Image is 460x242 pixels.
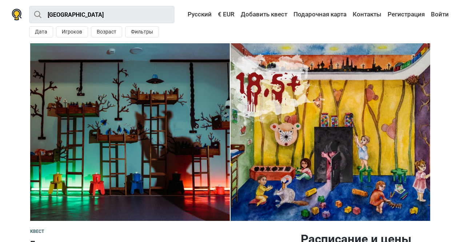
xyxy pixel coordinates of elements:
[181,8,213,21] a: Русский
[30,229,44,234] span: Квест
[292,8,348,21] a: Подарочная карта
[30,43,230,221] img: Голос из темноты photo 1
[56,26,88,37] button: Игроков
[351,8,383,21] a: Контакты
[216,8,236,21] a: € EUR
[386,8,427,21] a: Регистрация
[429,8,449,21] a: Войти
[29,6,175,23] input: Попробуйте “Лондон”
[29,26,53,37] button: Дата
[125,26,159,37] button: Фильтры
[12,9,22,20] img: Nowescape logo
[91,26,122,37] button: Возраст
[231,43,430,221] a: Голос из темноты photo 1
[231,43,430,221] img: Голос из темноты photo 2
[183,12,188,17] img: Русский
[239,8,289,21] a: Добавить квест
